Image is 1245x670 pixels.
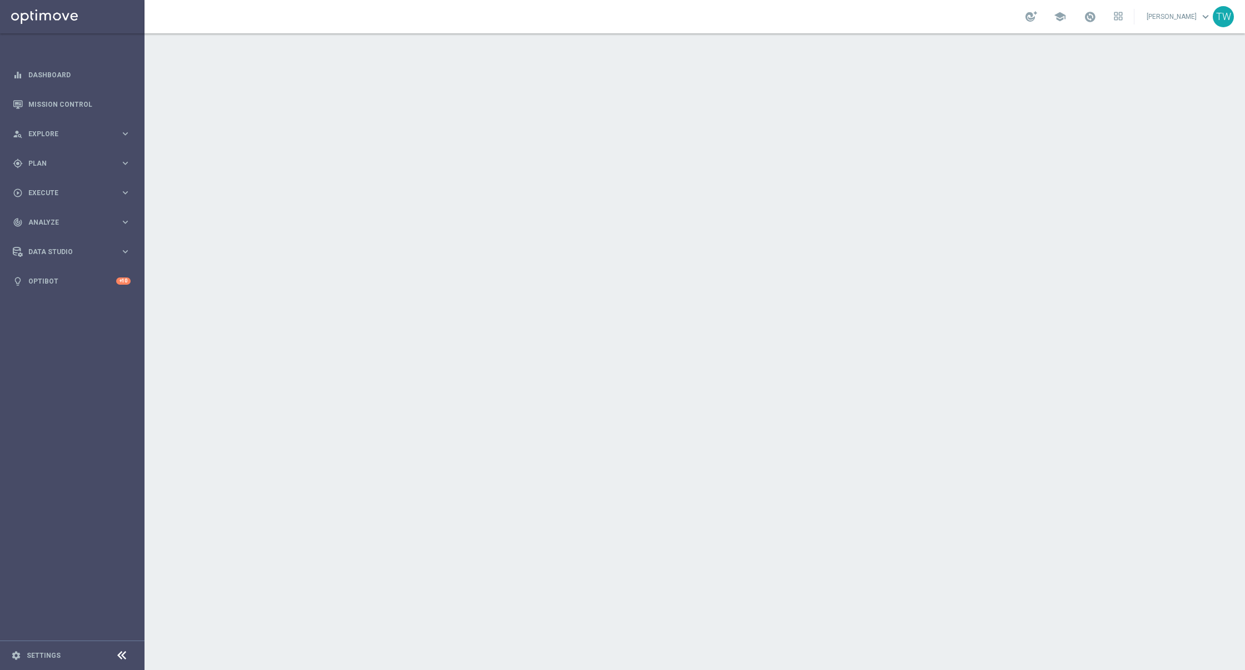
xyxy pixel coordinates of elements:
[27,652,61,659] a: Settings
[28,160,120,167] span: Plan
[12,218,131,227] button: track_changes Analyze keyboard_arrow_right
[28,131,120,137] span: Explore
[13,158,23,168] i: gps_fixed
[12,159,131,168] button: gps_fixed Plan keyboard_arrow_right
[12,130,131,138] button: person_search Explore keyboard_arrow_right
[11,651,21,661] i: settings
[13,266,131,296] div: Optibot
[13,188,23,198] i: play_circle_outline
[120,217,131,227] i: keyboard_arrow_right
[13,217,23,227] i: track_changes
[1213,6,1234,27] div: TW
[12,277,131,286] button: lightbulb Optibot +10
[28,90,131,119] a: Mission Control
[13,217,120,227] div: Analyze
[28,190,120,196] span: Execute
[116,277,131,285] div: +10
[28,249,120,255] span: Data Studio
[13,158,120,168] div: Plan
[1146,8,1213,25] a: [PERSON_NAME]keyboard_arrow_down
[28,219,120,226] span: Analyze
[12,71,131,80] button: equalizer Dashboard
[13,276,23,286] i: lightbulb
[12,247,131,256] button: Data Studio keyboard_arrow_right
[28,60,131,90] a: Dashboard
[13,247,120,257] div: Data Studio
[120,158,131,168] i: keyboard_arrow_right
[120,246,131,257] i: keyboard_arrow_right
[13,129,23,139] i: person_search
[120,128,131,139] i: keyboard_arrow_right
[13,90,131,119] div: Mission Control
[13,60,131,90] div: Dashboard
[1199,11,1212,23] span: keyboard_arrow_down
[1054,11,1066,23] span: school
[28,266,116,296] a: Optibot
[13,70,23,80] i: equalizer
[120,187,131,198] i: keyboard_arrow_right
[13,188,120,198] div: Execute
[13,129,120,139] div: Explore
[12,188,131,197] button: play_circle_outline Execute keyboard_arrow_right
[12,100,131,109] button: Mission Control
